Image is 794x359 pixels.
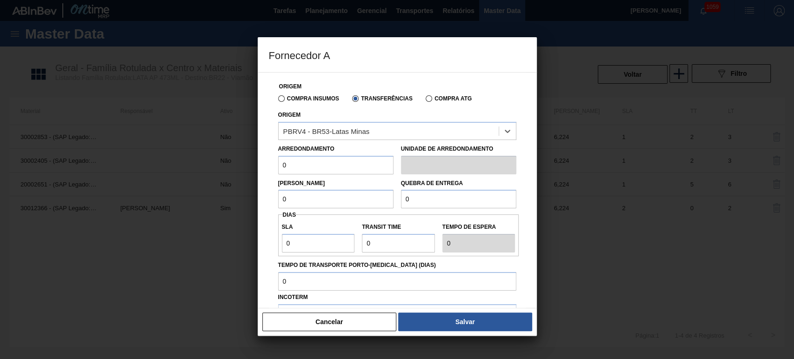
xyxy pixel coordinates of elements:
[279,83,302,90] label: Origem
[282,220,355,234] label: SLA
[262,312,397,331] button: Cancelar
[401,142,516,156] label: Unidade de arredondamento
[278,112,301,118] label: Origem
[442,220,515,234] label: Tempo de espera
[278,146,334,152] label: Arredondamento
[283,212,296,218] span: Dias
[278,95,339,102] label: Compra Insumos
[278,294,308,300] label: Incoterm
[398,312,532,331] button: Salvar
[258,37,537,73] h3: Fornecedor A
[352,95,413,102] label: Transferências
[283,127,370,135] div: PBRV4 - BR53-Latas Minas
[362,220,435,234] label: Transit Time
[278,259,516,272] label: Tempo de Transporte Porto-[MEDICAL_DATA] (dias)
[401,180,463,186] label: Quebra de entrega
[278,180,325,186] label: [PERSON_NAME]
[426,95,472,102] label: Compra ATG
